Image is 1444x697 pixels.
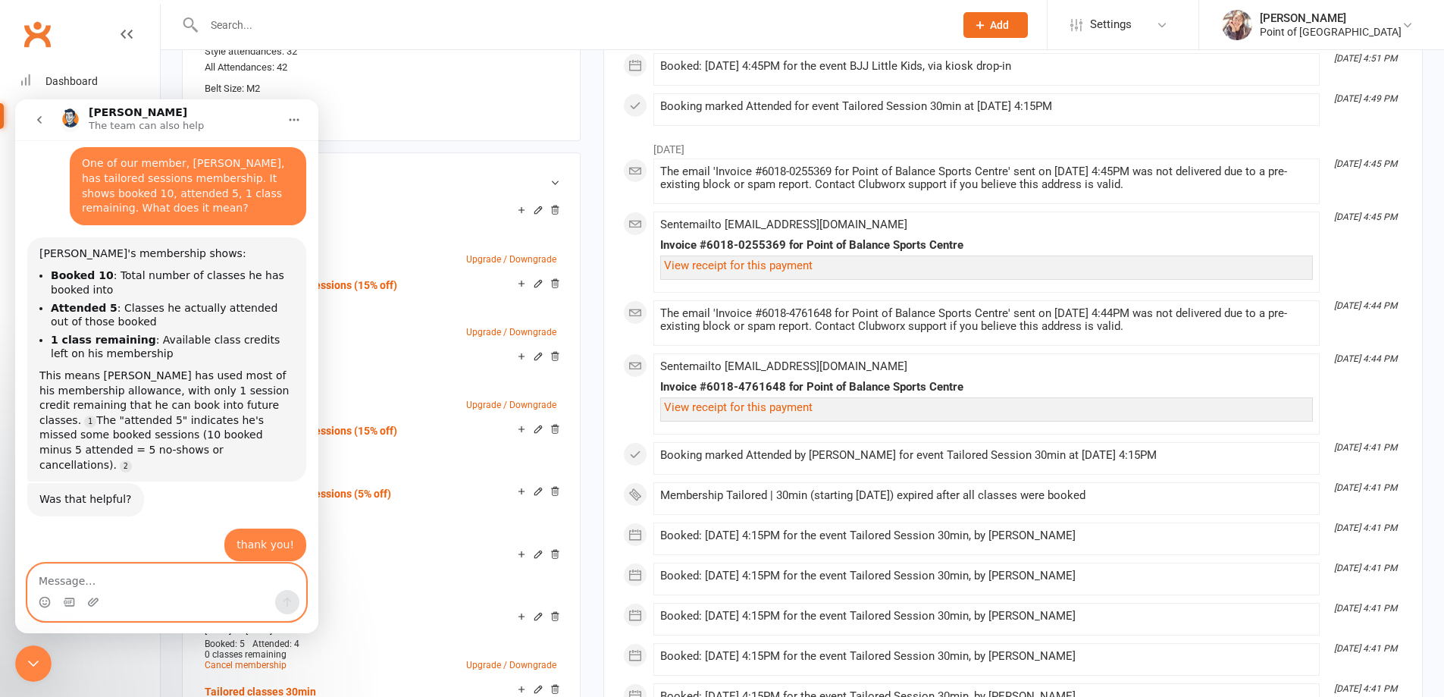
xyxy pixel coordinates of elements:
[201,364,560,376] div: —
[623,133,1403,158] li: [DATE]
[1334,603,1397,614] i: [DATE] 4:41 PM
[72,497,84,509] button: Upload attachment
[69,316,81,328] a: Source reference 144190:
[201,291,560,303] div: —
[660,381,1313,394] div: Invoice #6018-4761648 for Point of Balance Sports Centre
[1334,563,1397,573] i: [DATE] 4:41 PM
[466,400,556,410] a: Upgrade / Downgrade
[36,234,279,262] li: : Available class credits left on his membership
[1090,8,1132,42] span: Settings
[202,173,560,190] h3: Membership
[205,649,287,660] span: 0 classes remaining
[660,359,907,373] span: Sent email to [EMAIL_ADDRESS][DOMAIN_NAME]
[466,660,556,670] a: Upgrade / Downgrade
[36,234,141,246] b: 1 class remaining
[1334,212,1397,222] i: [DATE] 4:45 PM
[45,75,98,87] div: Dashboard
[23,497,36,509] button: Emoji picker
[221,438,279,454] div: thank you!
[205,660,287,670] a: Cancel membership
[24,269,279,373] div: This means [PERSON_NAME] has used most of his membership allowance, with only 1 session credit re...
[205,83,260,94] span: Belt Size: M2
[1334,683,1397,694] i: [DATE] 4:41 PM
[199,14,944,36] input: Search...
[664,400,813,414] a: View receipt for this payment
[201,437,560,449] div: —
[201,500,560,512] div: —
[24,393,117,408] div: Was that helpful?
[205,46,297,57] span: Style attendances: 32
[1334,442,1397,453] i: [DATE] 4:41 PM
[1334,300,1397,311] i: [DATE] 4:44 PM
[15,99,318,633] iframe: To enrich screen reader interactions, please activate Accessibility in Grammarly extension settings
[660,570,1313,582] div: Booked: [DATE] 4:15PM for the event Tailored Session 30min, by [PERSON_NAME]
[660,307,1313,333] div: The email 'Invoice #6018-4761648 for Point of Balance Sports Centre' sent on [DATE] 4:44PM was no...
[13,465,290,491] textarea: Message…
[20,64,160,99] a: Dashboard
[209,429,291,463] div: thank you!
[660,650,1313,663] div: Booked: [DATE] 4:15PM for the event Tailored Session 30min, by [PERSON_NAME]
[205,61,287,73] span: All Attendances: 42
[201,218,560,231] div: —
[18,15,56,53] a: Clubworx
[1334,643,1397,654] i: [DATE] 4:41 PM
[1334,53,1397,64] i: [DATE] 4:51 PM
[660,218,907,231] span: Sent email to [EMAIL_ADDRESS][DOMAIN_NAME]
[1260,11,1402,25] div: [PERSON_NAME]
[12,384,129,417] div: Was that helpful?
[664,259,813,272] a: View receipt for this payment
[963,12,1028,38] button: Add
[660,239,1313,252] div: Invoice #6018-0255369 for Point of Balance Sports Centre
[260,491,284,515] button: Send a message…
[1334,159,1397,169] i: [DATE] 4:45 PM
[105,361,117,373] a: Source reference 143423:
[990,19,1009,31] span: Add
[660,165,1313,191] div: The email 'Invoice #6018-0255369 for Point of Balance Sports Centre' sent on [DATE] 4:45PM was no...
[36,169,279,197] li: : Total number of classes he has booked into
[660,610,1313,623] div: Booked: [DATE] 4:15PM for the event Tailored Session 30min, by [PERSON_NAME]
[20,99,160,133] a: People
[36,203,102,215] b: Attended 5
[660,100,1313,113] div: Booking marked Attended for event Tailored Session 30min at [DATE] 4:15PM
[201,562,560,574] div: —
[466,327,556,338] a: Upgrade / Downgrade
[36,170,99,182] b: Booked 10
[1334,93,1397,104] i: [DATE] 4:49 PM
[201,624,560,636] div: —
[1334,353,1397,364] i: [DATE] 4:44 PM
[15,645,52,682] iframe: To enrich screen reader interactions, please activate Accessibility in Grammarly extension settings
[660,529,1313,542] div: Booked: [DATE] 4:15PM for the event Tailored Session 30min, by [PERSON_NAME]
[1222,10,1252,40] img: thumb_image1684198901.png
[660,60,1313,73] div: Booked: [DATE] 4:45PM for the event BJJ Little Kids, via kiosk drop-in
[660,449,1313,462] div: Booking marked Attended by [PERSON_NAME] for event Tailored Session 30min at [DATE] 4:15PM
[466,254,556,265] a: Upgrade / Downgrade
[12,429,291,475] div: Nagisa says…
[12,384,291,429] div: Toby says…
[205,639,245,649] span: Booked: 5
[660,489,1313,502] div: Membership Tailored | 30min (starting [DATE]) expired after all classes were booked
[36,202,279,230] li: : Classes he actually attended out of those booked
[24,147,279,162] div: [PERSON_NAME]'s membership shows:
[1334,482,1397,493] i: [DATE] 4:41 PM
[1334,523,1397,533] i: [DATE] 4:41 PM
[48,497,60,509] button: Gif picker
[1260,25,1402,39] div: Point of [GEOGRAPHIC_DATA]
[252,639,299,649] span: Attended: 4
